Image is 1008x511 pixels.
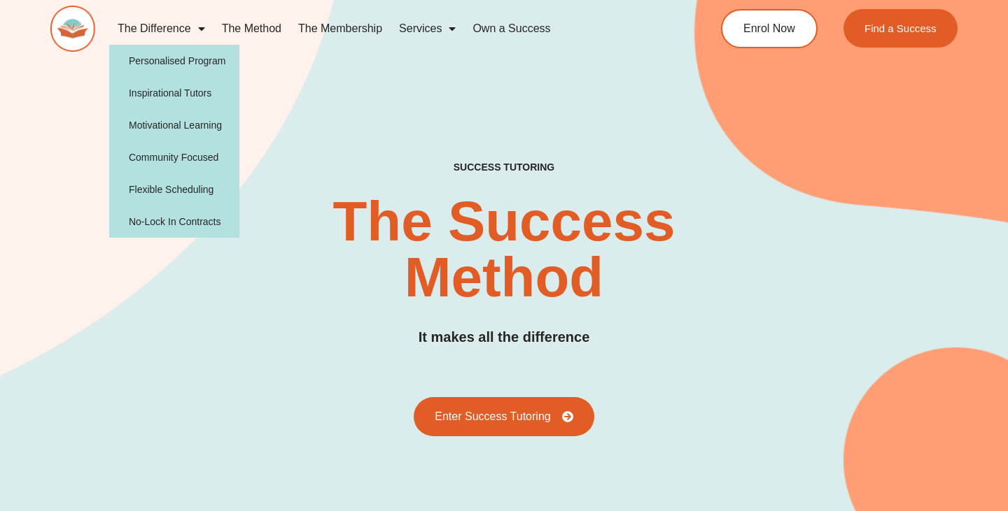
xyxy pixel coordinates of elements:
[419,326,590,348] h3: It makes all the difference
[743,23,795,34] span: Enrol Now
[370,161,638,173] h4: SUCCESS TUTORING​
[109,77,240,109] a: Inspirational Tutors
[213,13,290,45] a: The Method
[109,173,240,206] a: Flexible Scheduling
[109,141,240,173] a: Community Focused
[299,194,709,305] h2: The Success Method
[864,23,937,34] span: Find a Success
[435,411,550,422] span: Enter Success Tutoring
[290,13,391,45] a: The Membership
[109,109,240,141] a: Motivational Learning
[721,9,818,48] a: Enrol Now
[464,13,559,45] a: Own a Success
[414,397,594,436] a: Enter Success Tutoring
[109,45,240,238] ul: The Difference
[109,45,240,77] a: Personalised Program
[843,9,958,48] a: Find a Success
[109,13,213,45] a: The Difference
[109,206,240,238] a: No-Lock In Contracts
[768,353,1008,511] iframe: Chat Widget
[391,13,464,45] a: Services
[109,13,669,45] nav: Menu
